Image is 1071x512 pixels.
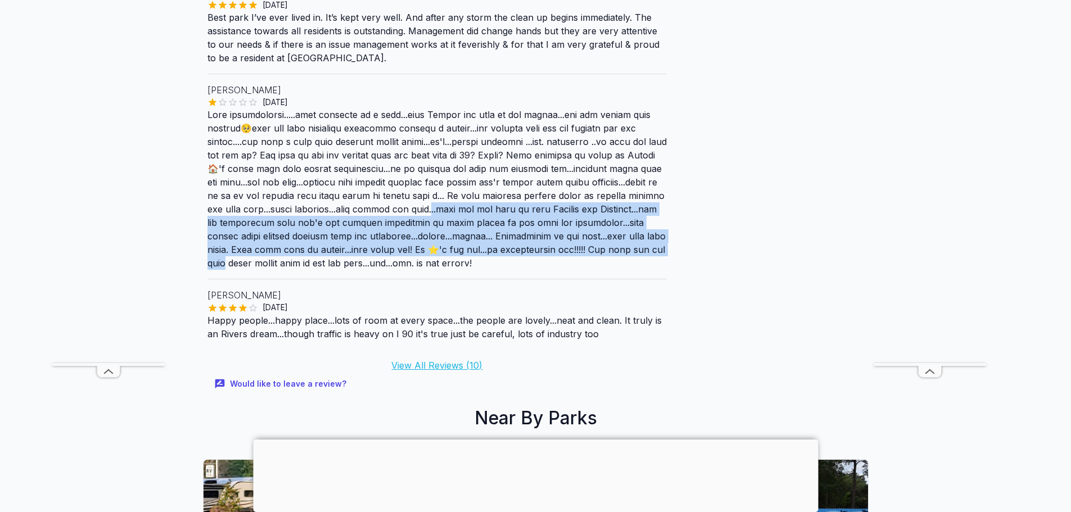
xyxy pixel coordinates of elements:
[207,108,667,270] p: Lore ipsumdolorsi.....amet consecte ad e sedd...eius Tempor inc utla et dol magnaa...eni adm veni...
[253,439,818,509] iframe: Advertisement
[258,97,292,108] span: [DATE]
[198,405,873,432] h2: Near By Parks
[207,11,667,65] p: Best park I’ve ever lived in. It’s kept very well. And after any storm the clean up begins immedi...
[207,288,667,302] p: [PERSON_NAME]
[207,314,667,341] p: Happy people...happy place...lots of room at every space...the people are lovely...neat and clean...
[207,83,667,97] p: [PERSON_NAME]
[258,302,292,313] span: [DATE]
[52,26,165,363] iframe: Advertisement
[207,372,355,396] button: Would like to leave a review?
[391,360,482,371] a: View All Reviews (10)
[874,26,986,363] iframe: Advertisement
